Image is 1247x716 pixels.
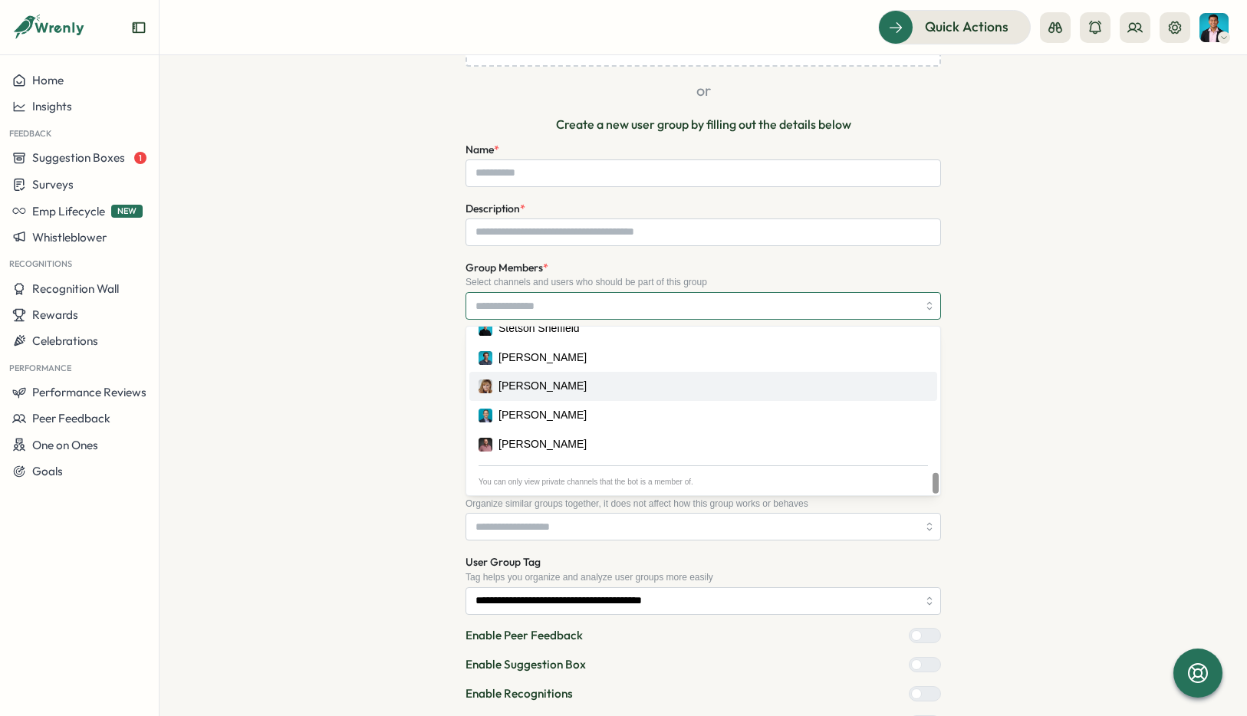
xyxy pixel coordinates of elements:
span: 1 [134,152,146,164]
div: Tag helps you organize and analyze user groups more easily [466,572,941,583]
span: Peer Feedback [32,411,110,425]
span: Celebrations [32,333,98,348]
div: Stetson Sheffield [498,320,580,337]
span: Quick Actions [925,17,1008,37]
span: Home [32,73,64,87]
label: User Group Tag [466,554,541,571]
img: Brayden Antonio [1199,13,1229,42]
img: Tom Bottagaro [479,409,492,422]
p: Enable Peer Feedback [466,627,583,644]
img: Stetson Sheffield [479,322,492,336]
img: Tere Phillips [479,379,492,393]
div: [PERSON_NAME] [498,378,587,395]
div: Organize similar groups together, it does not affect how this group works or behaves [466,498,941,509]
img: Tanner Renfro [479,351,492,365]
div: [PERSON_NAME] [498,436,587,453]
div: [PERSON_NAME] [498,350,587,366]
span: Surveys [32,177,74,192]
p: Enable Recognitions [466,685,573,702]
div: [PERSON_NAME] [498,407,587,424]
span: Performance Reviews [32,385,146,399]
label: Group Members [466,260,548,277]
span: Goals [32,464,63,478]
span: Recognition Wall [32,281,119,296]
button: Quick Actions [878,10,1031,44]
span: NEW [111,205,143,218]
p: Create a new user group by filling out the details below [556,115,851,134]
span: Emp Lifecycle [32,204,105,218]
p: or [696,79,711,103]
span: Whistleblower [32,230,107,245]
span: One on Ones [32,438,98,452]
img: Zach Downing [479,438,492,452]
span: Suggestion Boxes [32,150,125,165]
span: Insights [32,99,72,113]
div: Select channels and users who should be part of this group [466,277,941,287]
span: Rewards [32,307,78,322]
label: Description [466,201,525,218]
p: Enable Suggestion Box [466,656,586,673]
label: Name [466,142,499,159]
button: Expand sidebar [131,20,146,35]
